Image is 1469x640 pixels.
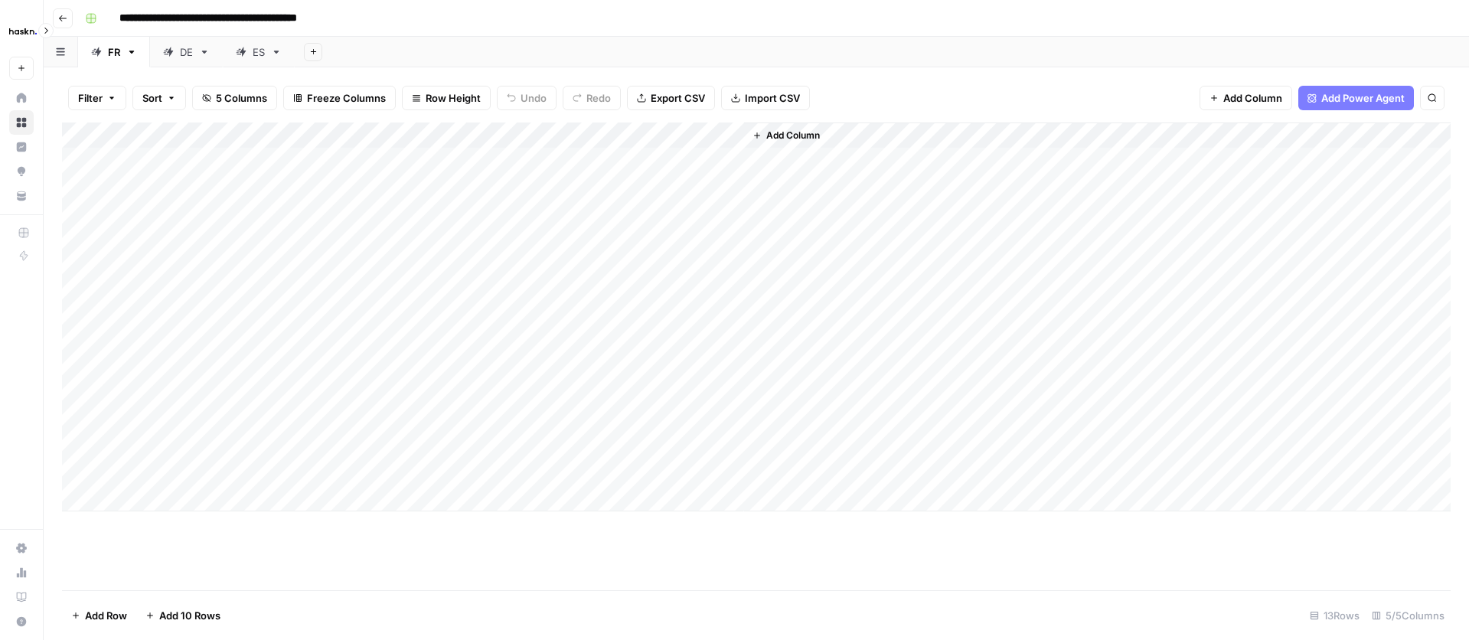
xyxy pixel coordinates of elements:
a: Usage [9,560,34,585]
a: Your Data [9,184,34,208]
span: Export CSV [651,90,705,106]
a: Browse [9,110,34,135]
a: Insights [9,135,34,159]
span: Sort [142,90,162,106]
button: Export CSV [627,86,715,110]
a: Settings [9,536,34,560]
span: Freeze Columns [307,90,386,106]
span: Add Column [1223,90,1282,106]
a: FR [78,37,150,67]
button: Redo [563,86,621,110]
span: Import CSV [745,90,800,106]
span: Add Power Agent [1321,90,1405,106]
div: 13 Rows [1304,603,1366,628]
span: Redo [586,90,611,106]
div: FR [108,44,120,60]
div: ES [253,44,265,60]
span: Filter [78,90,103,106]
img: Haskn Logo [9,18,37,45]
span: Add Row [85,608,127,623]
a: DE [150,37,223,67]
button: Add Column [1200,86,1292,110]
button: Workspace: Haskn [9,12,34,51]
a: Opportunities [9,159,34,184]
button: Add Column [746,126,826,145]
button: Row Height [402,86,491,110]
button: Add Row [62,603,136,628]
span: Row Height [426,90,481,106]
button: Filter [68,86,126,110]
button: Add 10 Rows [136,603,230,628]
span: Add Column [766,129,820,142]
div: 5/5 Columns [1366,603,1451,628]
button: 5 Columns [192,86,277,110]
a: Learning Hub [9,585,34,609]
a: ES [223,37,295,67]
button: Add Power Agent [1298,86,1414,110]
div: DE [180,44,193,60]
span: Undo [521,90,547,106]
button: Freeze Columns [283,86,396,110]
span: 5 Columns [216,90,267,106]
a: Home [9,86,34,110]
button: Undo [497,86,557,110]
span: Add 10 Rows [159,608,220,623]
button: Import CSV [721,86,810,110]
button: Sort [132,86,186,110]
button: Help + Support [9,609,34,634]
